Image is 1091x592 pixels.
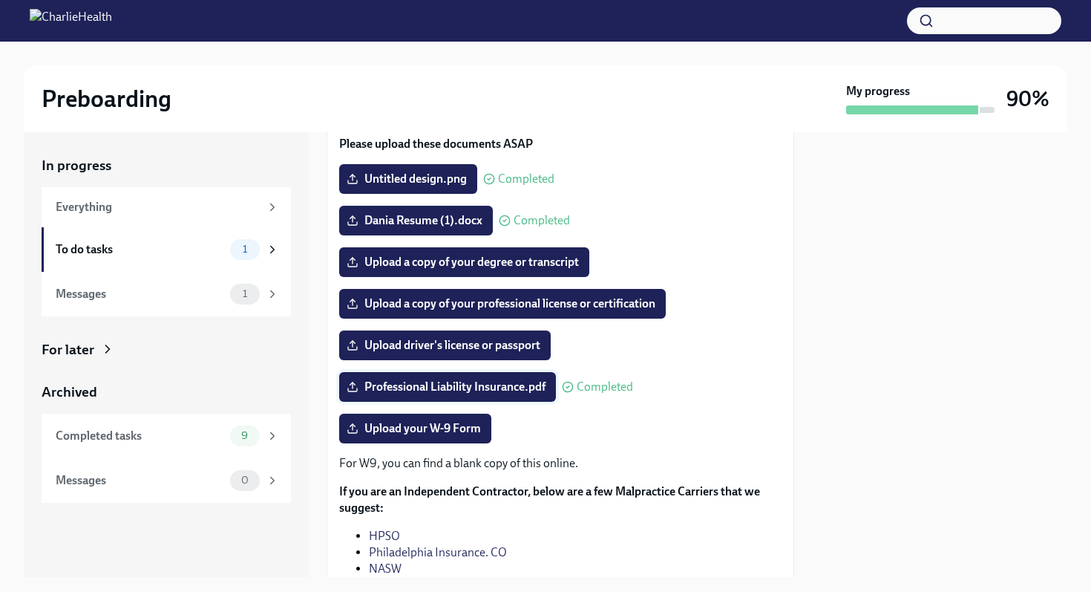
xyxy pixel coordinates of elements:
label: Untitled design.png [339,164,477,194]
a: Everything [42,187,291,227]
img: CharlieHealth [30,9,112,33]
a: Messages0 [42,458,291,503]
div: Messages [56,472,224,489]
strong: Please upload these documents ASAP [339,137,533,151]
div: Everything [56,199,260,215]
span: Untitled design.png [350,172,467,186]
span: Completed [498,173,554,185]
a: Philadelphia Insurance. CO [369,545,507,559]
a: For later [42,340,291,360]
a: Completed tasks9 [42,414,291,458]
label: Upload a copy of your degree or transcript [339,247,589,277]
span: 0 [232,475,258,486]
a: NASW [369,562,402,576]
h2: Preboarding [42,84,171,114]
a: In progress [42,156,291,175]
span: 1 [234,288,256,299]
span: Dania Resume (1).docx [350,213,482,228]
span: Upload a copy of your degree or transcript [350,255,579,270]
span: 9 [232,430,257,441]
p: For W9, you can find a blank copy of this online. [339,455,782,472]
div: For later [42,340,94,360]
span: Upload driver's license or passport [350,338,540,353]
h3: 90% [1006,85,1049,112]
span: Upload a copy of your professional license or certification [350,296,655,311]
a: To do tasks1 [42,227,291,272]
a: HPSO [369,529,400,543]
span: Upload your W-9 Form [350,421,481,436]
span: Professional Liability Insurance.pdf [350,380,545,394]
span: 1 [234,244,256,255]
a: Archived [42,383,291,402]
div: Messages [56,286,224,302]
label: Upload your W-9 Form [339,414,491,443]
label: Professional Liability Insurance.pdf [339,372,556,402]
strong: My progress [846,83,910,100]
strong: If you are an Independent Contractor, below are a few Malpractice Carriers that we suggest: [339,484,760,515]
div: Completed tasks [56,428,224,444]
div: To do tasks [56,241,224,258]
label: Upload driver's license or passport [339,331,551,360]
label: Upload a copy of your professional license or certification [339,289,666,319]
label: Dania Resume (1).docx [339,206,493,235]
a: Messages1 [42,272,291,316]
span: Completed [577,381,633,393]
span: Completed [514,215,570,227]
